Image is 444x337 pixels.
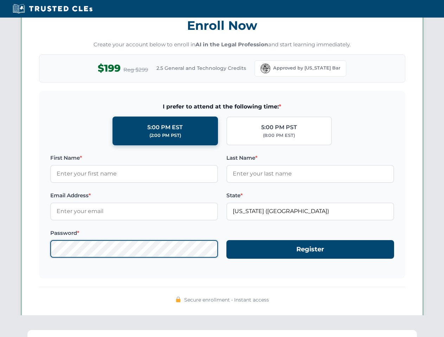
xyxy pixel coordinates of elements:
[226,154,394,162] label: Last Name
[123,66,148,74] span: Reg $299
[39,14,405,37] h3: Enroll Now
[149,132,181,139] div: (2:00 PM PST)
[50,154,218,162] label: First Name
[50,229,218,237] label: Password
[50,191,218,200] label: Email Address
[50,203,218,220] input: Enter your email
[226,240,394,259] button: Register
[226,165,394,183] input: Enter your last name
[11,4,95,14] img: Trusted CLEs
[226,191,394,200] label: State
[260,64,270,73] img: Florida Bar
[261,123,297,132] div: 5:00 PM PST
[226,203,394,220] input: Florida (FL)
[147,123,183,132] div: 5:00 PM EST
[39,41,405,49] p: Create your account below to enroll in and start learning immediately.
[98,60,121,76] span: $199
[50,165,218,183] input: Enter your first name
[50,102,394,111] span: I prefer to attend at the following time:
[156,64,246,72] span: 2.5 General and Technology Credits
[195,41,268,48] strong: AI in the Legal Profession
[273,65,340,72] span: Approved by [US_STATE] Bar
[263,132,295,139] div: (8:00 PM EST)
[175,297,181,302] img: 🔒
[184,296,269,304] span: Secure enrollment • Instant access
